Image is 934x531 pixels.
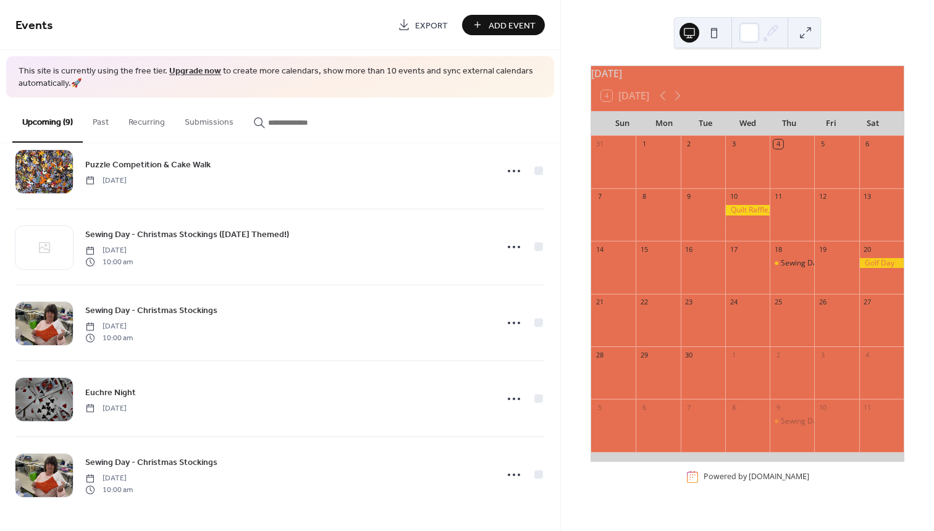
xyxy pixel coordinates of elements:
div: 3 [729,140,738,149]
div: 2 [773,350,783,359]
div: 30 [684,350,694,359]
div: 26 [818,298,827,307]
button: Add Event [462,15,545,35]
div: 5 [595,403,604,412]
a: Upgrade now [169,63,221,80]
a: Sewing Day - Christmas Stockings ([DATE] Themed!) [85,227,289,241]
span: [DATE] [85,245,133,256]
div: 11 [773,192,783,201]
span: Euchre Night [85,386,136,399]
div: 15 [639,245,649,254]
button: Submissions [175,98,243,141]
div: 3 [818,350,827,359]
div: Sat [852,111,894,136]
div: 4 [773,140,783,149]
div: Sewing Day - Christmas Stockings [770,416,814,427]
div: 7 [684,403,694,412]
div: 21 [595,298,604,307]
span: [DATE] [85,473,133,484]
span: Puzzle Competition & Cake Walk [85,158,211,171]
div: 11 [863,403,872,412]
span: 10:00 am [85,484,133,495]
div: 27 [863,298,872,307]
div: 20 [863,245,872,254]
div: 1 [639,140,649,149]
span: [DATE] [85,403,127,414]
span: This site is currently using the free tier. to create more calendars, show more than 10 events an... [19,65,542,90]
div: 10 [729,192,738,201]
div: 19 [818,245,827,254]
div: 24 [729,298,738,307]
div: 8 [729,403,738,412]
div: 17 [729,245,738,254]
div: Golf Day [859,258,904,269]
div: 18 [773,245,783,254]
div: Sewing Day - Christmas Stockings [781,258,897,269]
a: Export [389,15,457,35]
div: Powered by [704,472,809,482]
div: 5 [818,140,827,149]
div: 12 [818,192,827,201]
div: 4 [863,350,872,359]
span: [DATE] [85,175,127,186]
a: Euchre Night [85,385,136,399]
div: 22 [639,298,649,307]
div: 14 [595,245,604,254]
a: [DOMAIN_NAME] [749,472,809,482]
a: Puzzle Competition & Cake Walk [85,157,211,172]
span: Events [15,14,53,38]
div: Quilt Raffle, 50/50 Raffle, Basket Raffle [725,205,770,215]
div: Wed [726,111,768,136]
a: Sewing Day - Christmas Stockings [85,455,217,469]
div: 1 [729,350,738,359]
div: Sun [601,111,643,136]
button: Past [83,98,119,141]
div: [DATE] [591,66,904,81]
div: 6 [639,403,649,412]
span: Export [415,19,448,32]
div: 13 [863,192,872,201]
div: 29 [639,350,649,359]
div: 8 [639,192,649,201]
div: 10 [818,403,827,412]
span: 10:00 am [85,332,133,343]
span: Sewing Day - Christmas Stockings ([DATE] Themed!) [85,228,289,241]
a: Sewing Day - Christmas Stockings [85,303,217,317]
button: Recurring [119,98,175,141]
span: Sewing Day - Christmas Stockings [85,304,217,317]
span: Sewing Day - Christmas Stockings [85,456,217,469]
div: 23 [684,298,694,307]
span: 10:00 am [85,256,133,267]
div: 16 [684,245,694,254]
div: Sewing Day - Christmas Stockings [781,416,897,427]
div: Mon [643,111,685,136]
div: 31 [595,140,604,149]
div: Sewing Day - Christmas Stockings [770,258,814,269]
div: 9 [773,403,783,412]
div: Fri [810,111,852,136]
div: 28 [595,350,604,359]
div: Tue [685,111,727,136]
span: [DATE] [85,321,133,332]
div: 9 [684,192,694,201]
button: Upcoming (9) [12,98,83,143]
span: Add Event [489,19,536,32]
div: 25 [773,298,783,307]
div: 6 [863,140,872,149]
div: Thu [768,111,810,136]
div: 2 [684,140,694,149]
div: 7 [595,192,604,201]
